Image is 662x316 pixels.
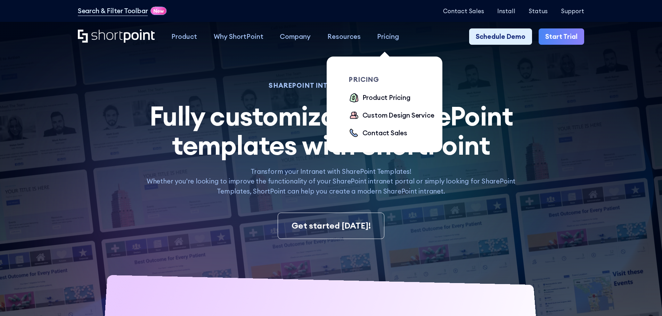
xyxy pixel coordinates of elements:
[497,8,515,14] a: Install
[362,93,410,103] div: Product Pricing
[214,32,263,42] div: Why ShortPoint
[561,8,584,14] a: Support
[349,110,434,121] a: Custom Design Service
[369,28,408,45] a: Pricing
[137,83,524,88] h1: SHAREPOINT INTRANET TEMPLATES
[278,213,384,239] a: Get started [DATE]!
[292,220,371,232] div: Get started [DATE]!
[539,28,584,45] a: Start Trial
[362,110,434,120] div: Custom Design Service
[171,32,197,42] div: Product
[137,166,524,196] p: Transform your Intranet with SharePoint Templates! Whether you're looking to improve the function...
[78,6,148,16] a: Search & Filter Toolbar
[349,128,407,139] a: Contact Sales
[78,29,155,44] a: Home
[443,8,484,14] a: Contact Sales
[349,93,410,104] a: Product Pricing
[349,76,442,83] div: pricing
[469,28,532,45] a: Schedule Demo
[163,28,205,45] a: Product
[319,28,369,45] a: Resources
[205,28,272,45] a: Why ShortPoint
[271,28,319,45] a: Company
[627,283,662,316] iframe: Chat Widget
[362,128,408,138] div: Contact Sales
[327,32,361,42] div: Resources
[280,32,311,42] div: Company
[529,8,548,14] a: Status
[377,32,399,42] div: Pricing
[149,99,513,162] span: Fully customizable SharePoint templates with ShortPoint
